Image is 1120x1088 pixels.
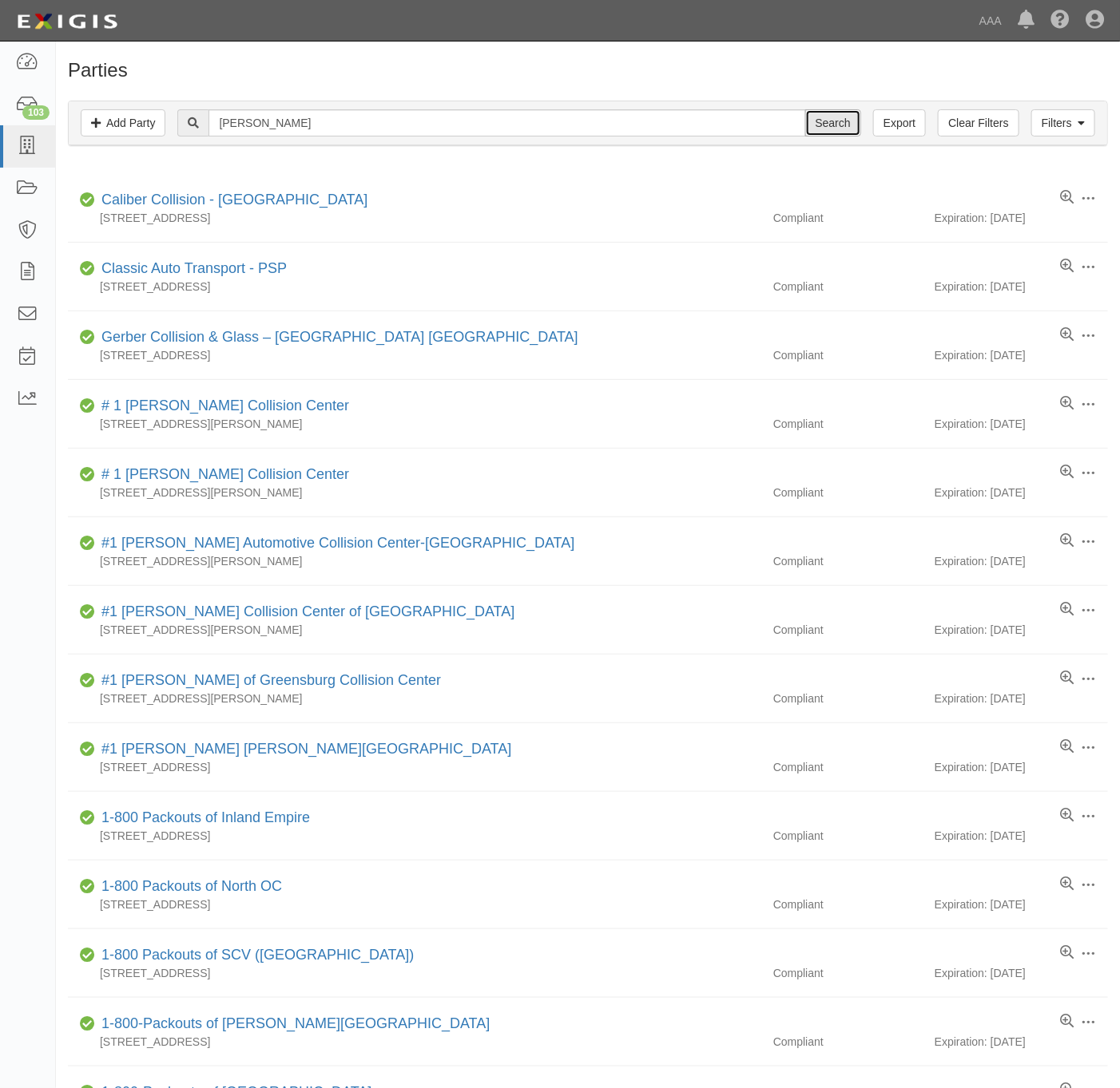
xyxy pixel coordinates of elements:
[101,192,367,208] a: Caliber Collision - [GEOGRAPHIC_DATA]
[101,260,287,276] a: Classic Auto Transport - PSP
[761,1034,935,1050] div: Compliant
[935,896,1108,912] div: Expiration: [DATE]
[1060,808,1074,824] a: View results summary
[935,485,1108,500] div: Expiration: [DATE]
[101,329,578,345] a: Gerber Collision & Glass – [GEOGRAPHIC_DATA] [GEOGRAPHIC_DATA]
[935,553,1108,569] div: Expiration: [DATE]
[80,675,95,686] i: Compliant
[938,109,1019,136] a: Clear Filters
[68,622,761,638] div: [STREET_ADDRESS][PERSON_NAME]
[68,690,761,706] div: [STREET_ADDRESS][PERSON_NAME]
[935,347,1108,363] div: Expiration: [DATE]
[80,813,95,824] i: Compliant
[80,1019,95,1030] i: Compliant
[935,210,1108,226] div: Expiration: [DATE]
[935,965,1108,981] div: Expiration: [DATE]
[80,401,95,412] i: Compliant
[101,878,282,894] a: 1-800 Packouts of North OC
[101,809,310,825] a: 1-800 Packouts of Inland Empire
[1060,465,1074,481] a: View results summary
[761,553,935,569] div: Compliant
[68,1034,761,1050] div: [STREET_ADDRESS]
[935,1034,1108,1050] div: Expiration: [DATE]
[1060,671,1074,686] a: View results summary
[1060,533,1074,549] a: View results summary
[68,416,761,432] div: [STREET_ADDRESS][PERSON_NAME]
[68,896,761,912] div: [STREET_ADDRESS]
[101,1015,490,1031] a: 1-800-Packouts of [PERSON_NAME][GEOGRAPHIC_DATA]
[1031,109,1095,136] a: Filters
[935,416,1108,432] div: Expiration: [DATE]
[101,741,511,757] a: #1 [PERSON_NAME] [PERSON_NAME][GEOGRAPHIC_DATA]
[68,485,761,500] div: [STREET_ADDRESS][PERSON_NAME]
[80,607,95,618] i: Compliant
[80,332,95,343] i: Compliant
[761,279,935,295] div: Compliant
[101,466,349,482] a: # 1 [PERSON_NAME] Collision Center
[95,876,282,897] div: 1-800 Packouts of North OC
[1060,396,1074,412] a: View results summary
[1060,876,1074,892] a: View results summary
[101,535,575,551] a: #1 [PERSON_NAME] Automotive Collision Center-[GEOGRAPHIC_DATA]
[95,533,575,554] div: #1 Cochran Automotive Collision Center-Monroeville
[68,279,761,295] div: [STREET_ADDRESS]
[81,109,165,136] a: Add Party
[1060,602,1074,618] a: View results summary
[80,881,95,892] i: Compliant
[935,828,1108,844] div: Expiration: [DATE]
[95,327,578,348] div: Gerber Collision & Glass – Houston Brighton
[95,945,414,966] div: 1-800 Packouts of SCV (Santa Clarita Valley)
[12,7,122,36] img: logo-5460c22ac91f19d4615b14bd174203de0afe785f0fc80cf4dbbc73dc1793850b.png
[80,195,95,206] i: Compliant
[101,672,441,688] a: #1 [PERSON_NAME] of Greensburg Collision Center
[761,485,935,500] div: Compliant
[80,538,95,549] i: Compliant
[68,60,1108,81] h1: Parties
[101,398,349,413] a: # 1 [PERSON_NAME] Collision Center
[935,279,1108,295] div: Expiration: [DATE]
[80,469,95,481] i: Compliant
[1060,327,1074,343] a: View results summary
[22,105,50,120] div: 103
[1060,945,1074,961] a: View results summary
[95,190,367,211] div: Caliber Collision - Gainesville
[1060,1014,1074,1030] a: View results summary
[68,210,761,226] div: [STREET_ADDRESS]
[80,744,95,755] i: Compliant
[101,947,414,963] a: 1-800 Packouts of SCV ([GEOGRAPHIC_DATA])
[1060,190,1074,206] a: View results summary
[761,622,935,638] div: Compliant
[761,210,935,226] div: Compliant
[68,828,761,844] div: [STREET_ADDRESS]
[971,5,1010,37] a: AAA
[95,739,511,760] div: #1 Cochran Robinson Township
[95,602,515,623] div: #1 Cochran Collision Center of Greensburg
[805,109,861,136] input: Search
[761,690,935,706] div: Compliant
[80,950,95,961] i: Compliant
[935,690,1108,706] div: Expiration: [DATE]
[761,759,935,775] div: Compliant
[761,896,935,912] div: Compliant
[1060,739,1074,755] a: View results summary
[68,347,761,363] div: [STREET_ADDRESS]
[68,759,761,775] div: [STREET_ADDRESS]
[935,622,1108,638] div: Expiration: [DATE]
[95,259,287,279] div: Classic Auto Transport - PSP
[209,109,805,136] input: Search
[95,396,349,417] div: # 1 Cochran Collision Center
[761,828,935,844] div: Compliant
[95,465,349,485] div: # 1 Cochran Collision Center
[761,965,935,981] div: Compliant
[95,671,441,691] div: #1 Cochran of Greensburg Collision Center
[80,263,95,275] i: Compliant
[1050,11,1070,30] i: Help Center - Complianz
[761,347,935,363] div: Compliant
[95,808,310,829] div: 1-800 Packouts of Inland Empire
[935,759,1108,775] div: Expiration: [DATE]
[761,416,935,432] div: Compliant
[873,109,926,136] a: Export
[1060,259,1074,275] a: View results summary
[68,553,761,569] div: [STREET_ADDRESS][PERSON_NAME]
[101,603,515,619] a: #1 [PERSON_NAME] Collision Center of [GEOGRAPHIC_DATA]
